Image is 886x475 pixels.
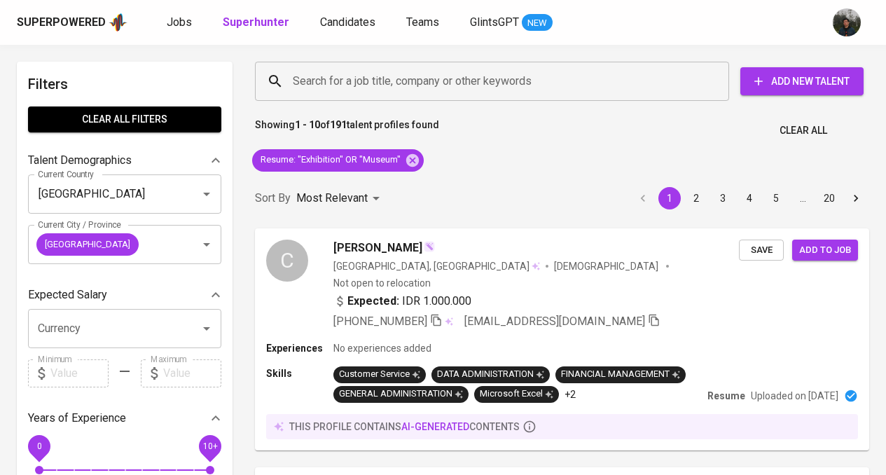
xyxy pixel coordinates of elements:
[167,15,192,29] span: Jobs
[751,389,838,403] p: Uploaded on [DATE]
[197,184,216,204] button: Open
[424,241,435,252] img: magic_wand.svg
[36,233,139,256] div: [GEOGRAPHIC_DATA]
[406,14,442,32] a: Teams
[401,421,469,432] span: AI-generated
[289,420,520,434] p: this profile contains contents
[333,276,431,290] p: Not open to relocation
[739,240,784,261] button: Save
[347,293,399,310] b: Expected:
[470,14,553,32] a: GlintsGPT NEW
[765,187,787,209] button: Go to page 5
[36,441,41,450] span: 0
[197,235,216,254] button: Open
[658,187,681,209] button: page 1
[685,187,707,209] button: Go to page 2
[554,259,660,273] span: [DEMOGRAPHIC_DATA]
[522,16,553,30] span: NEW
[320,14,378,32] a: Candidates
[738,187,761,209] button: Go to page 4
[17,15,106,31] div: Superpowered
[167,14,195,32] a: Jobs
[36,238,139,251] span: [GEOGRAPHIC_DATA]
[333,293,471,310] div: IDR 1.000.000
[252,153,409,167] span: Resume : "Exhibition" OR "Museum"
[330,119,347,130] b: 191
[818,187,840,209] button: Go to page 20
[295,119,320,130] b: 1 - 10
[437,368,544,381] div: DATA ADMINISTRATION
[28,287,107,303] p: Expected Salary
[774,118,833,144] button: Clear All
[746,242,777,259] span: Save
[28,404,221,432] div: Years of Experience
[565,387,576,401] p: +2
[266,366,333,380] p: Skills
[333,341,431,355] p: No experiences added
[561,368,680,381] div: FINANCIAL MANAGEMENT
[223,14,292,32] a: Superhunter
[480,387,553,401] div: Microsoft Excel
[28,152,132,169] p: Talent Demographics
[740,67,864,95] button: Add New Talent
[28,106,221,132] button: Clear All filters
[630,187,869,209] nav: pagination navigation
[266,240,308,282] div: C
[296,190,368,207] p: Most Relevant
[197,319,216,338] button: Open
[780,122,827,139] span: Clear All
[252,149,424,172] div: Resume: "Exhibition" OR "Museum"
[296,186,385,212] div: Most Relevant
[202,441,217,450] span: 10+
[333,259,540,273] div: [GEOGRAPHIC_DATA], [GEOGRAPHIC_DATA]
[833,8,861,36] img: glenn@glints.com
[712,187,734,209] button: Go to page 3
[464,315,645,328] span: [EMAIL_ADDRESS][DOMAIN_NAME]
[333,315,427,328] span: [PHONE_NUMBER]
[50,359,109,387] input: Value
[845,187,867,209] button: Go to next page
[109,12,127,33] img: app logo
[799,242,851,259] span: Add to job
[339,368,420,381] div: Customer Service
[28,73,221,95] h6: Filters
[255,118,439,144] p: Showing of talent profiles found
[39,111,210,128] span: Clear All filters
[163,359,221,387] input: Value
[266,341,333,355] p: Experiences
[792,240,858,261] button: Add to job
[406,15,439,29] span: Teams
[707,389,745,403] p: Resume
[333,240,422,256] span: [PERSON_NAME]
[791,191,814,205] div: …
[255,228,869,450] a: C[PERSON_NAME][GEOGRAPHIC_DATA], [GEOGRAPHIC_DATA][DEMOGRAPHIC_DATA] Not open to relocationExpect...
[255,190,291,207] p: Sort By
[339,387,463,401] div: GENERAL ADMINISTRATION
[752,73,852,90] span: Add New Talent
[28,146,221,174] div: Talent Demographics
[320,15,375,29] span: Candidates
[28,410,126,427] p: Years of Experience
[28,281,221,309] div: Expected Salary
[17,12,127,33] a: Superpoweredapp logo
[470,15,519,29] span: GlintsGPT
[223,15,289,29] b: Superhunter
